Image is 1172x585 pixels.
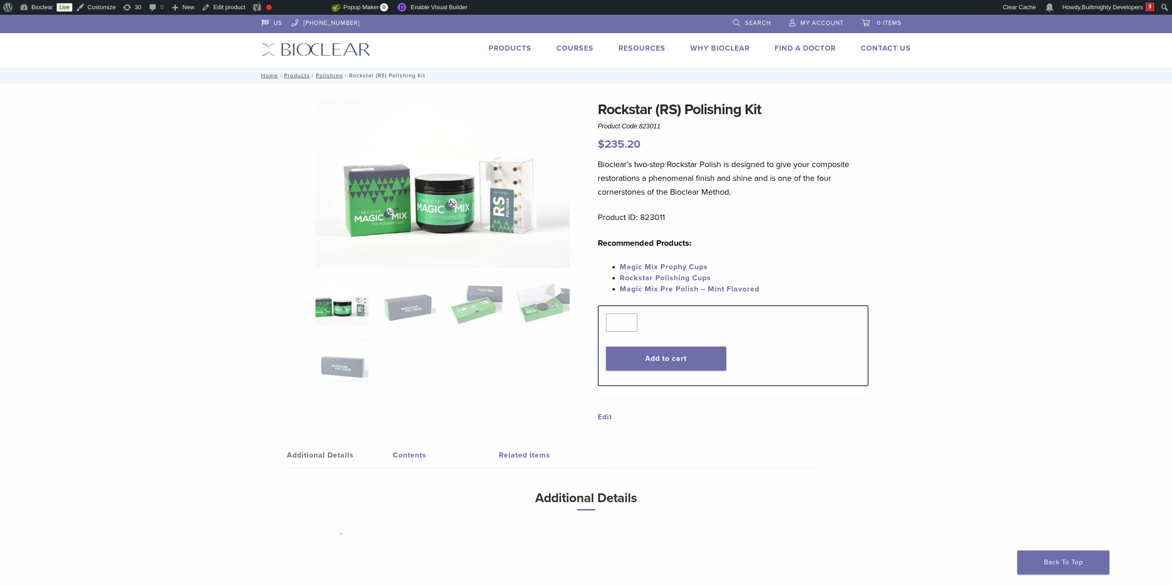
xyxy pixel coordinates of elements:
[598,157,869,199] p: Bioclear’s two-step Rockstar Polish is designed to give your composite restorations a phenomenal ...
[266,5,272,10] div: Focus keyphrase not set
[262,43,371,56] img: Bioclear
[639,122,661,130] span: 823011
[262,15,282,29] a: US
[255,67,918,84] nav: Rockstar (RS) Polishing Kit
[278,73,284,78] span: /
[598,210,869,224] p: Product ID: 823011
[598,238,692,248] strong: Recommended Products:
[1017,550,1109,574] a: Back To Top
[316,72,343,79] a: Polishing
[340,525,833,539] p: .
[382,280,435,326] img: Rockstar (RS) Polishing Kit - Image 2
[284,72,310,79] a: Products
[598,138,641,151] bdi: 235.20
[745,19,771,27] span: Search
[598,122,660,130] span: Product Code:
[380,3,388,12] span: 0
[287,442,393,468] a: Additional Details
[516,280,569,326] img: Rockstar (RS) Polishing Kit - Image 4
[292,15,360,29] a: [PHONE_NUMBER]
[800,19,844,27] span: My Account
[489,44,531,53] a: Products
[310,73,316,78] span: /
[598,138,605,151] span: $
[556,44,594,53] a: Courses
[618,44,665,53] a: Resources
[258,72,278,79] a: Home
[393,442,499,468] a: Contents
[340,487,833,518] h3: Additional Details
[620,273,711,283] a: Rockstar Polishing Cups
[620,284,759,294] a: Magic Mix Pre Polish – Mint Flavored
[315,338,368,384] img: Rockstar (RS) Polishing Kit - Image 5
[57,3,72,12] a: Live
[315,280,368,326] img: DSC_6582-copy-324x324.jpg
[862,15,902,29] a: 0 items
[499,442,605,468] a: Related Items
[598,412,612,422] a: Edit
[280,2,332,13] img: Views over 48 hours. Click for more Jetpack Stats.
[775,44,836,53] a: Find A Doctor
[877,19,902,27] span: 0 items
[789,15,844,29] a: My Account
[343,73,349,78] span: /
[606,347,726,371] button: Add to cart
[449,280,502,326] img: Rockstar (RS) Polishing Kit - Image 3
[733,15,771,29] a: Search
[315,98,570,268] img: DSC_6582 copy
[861,44,911,53] a: Contact Us
[690,44,750,53] a: Why Bioclear
[1082,4,1143,11] span: Builtmighty Developers
[620,262,708,272] a: Magic Mix Prophy Cups
[598,98,869,121] h1: Rockstar (RS) Polishing Kit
